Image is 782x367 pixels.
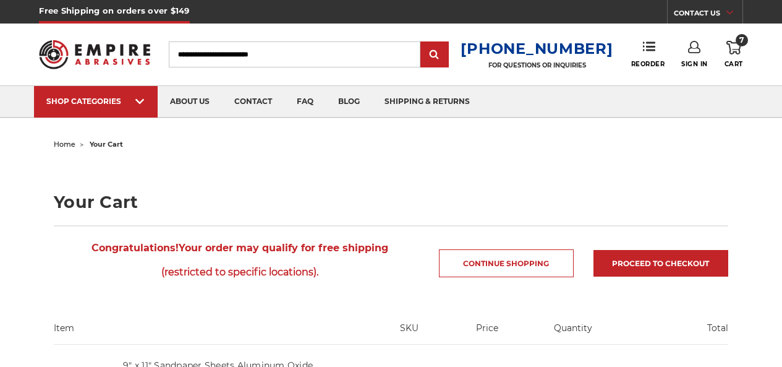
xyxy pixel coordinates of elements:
a: Continue Shopping [439,249,574,277]
span: Reorder [631,60,665,68]
a: contact [222,86,284,118]
a: CONTACT US [674,6,742,24]
input: Submit [422,43,447,67]
th: Item [54,322,357,344]
a: blog [326,86,372,118]
th: Quantity [514,322,631,344]
p: FOR QUESTIONS OR INQUIRIES [461,61,613,69]
a: 7 Cart [725,41,743,68]
a: shipping & returns [372,86,482,118]
span: Cart [725,60,743,68]
span: 7 [736,34,748,46]
div: SHOP CATEGORIES [46,97,145,106]
a: home [54,140,75,149]
span: your cart [90,140,123,149]
a: faq [284,86,326,118]
span: Sign In [681,60,708,68]
span: Your order may qualify for free shipping [54,236,426,284]
a: Reorder [631,41,665,67]
strong: Congratulations! [91,242,179,254]
th: Total [632,322,728,344]
img: Empire Abrasives [39,33,150,76]
a: about us [158,86,222,118]
span: (restricted to specific locations). [54,260,426,284]
th: SKU [357,322,461,344]
h1: Your Cart [54,194,728,210]
a: Proceed to checkout [593,250,728,277]
th: Price [461,322,514,344]
a: [PHONE_NUMBER] [461,40,613,58]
